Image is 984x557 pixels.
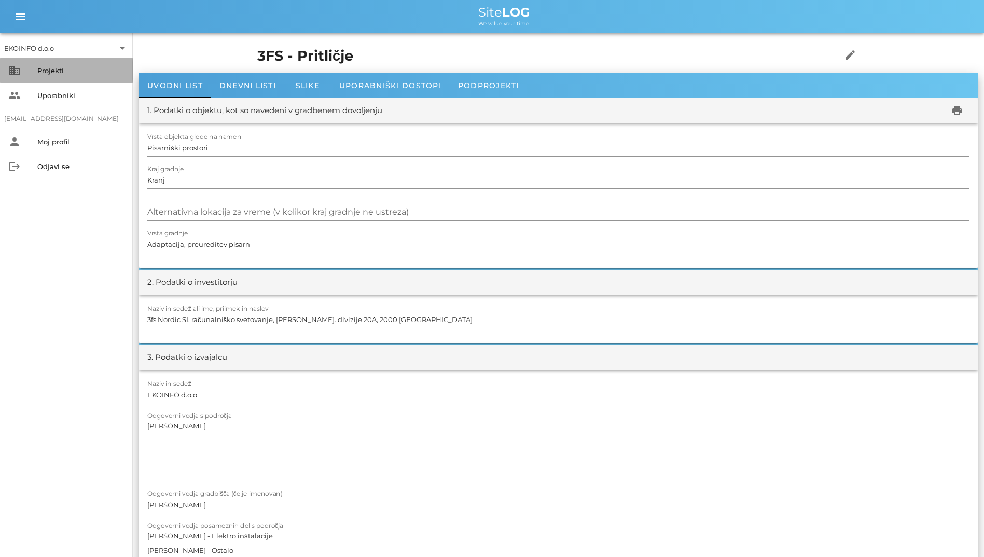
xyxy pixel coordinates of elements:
div: 1. Podatki o objektu, kot so navedeni v gradbenem dovoljenju [147,105,382,117]
div: Odjavi se [37,162,124,171]
span: Dnevni listi [219,81,276,90]
div: Projekti [37,66,124,75]
span: We value your time. [478,20,530,27]
span: Slike [296,81,320,90]
i: print [951,104,963,117]
i: arrow_drop_down [116,42,129,54]
div: EKOINFO d.o.o [4,44,54,53]
i: logout [8,160,21,173]
h1: 3FS - Pritličje [257,46,809,67]
div: 3. Podatki o izvajalcu [147,352,227,364]
i: business [8,64,21,77]
label: Odgovorni vodja gradbišča (če je imenovan) [147,490,282,498]
label: Kraj gradnje [147,165,184,173]
div: 2. Podatki o investitorju [147,276,238,288]
div: EKOINFO d.o.o [4,40,129,57]
div: Uporabniki [37,91,124,100]
i: menu [15,10,27,23]
label: Vrsta objekta glede na namen [147,133,241,141]
label: Naziv in sedež [147,380,191,388]
div: Pripomoček za klepet [932,507,984,557]
span: Uvodni list [147,81,203,90]
i: edit [844,49,856,61]
i: people [8,89,21,102]
b: LOG [502,5,530,20]
label: Odgovorni vodja posameznih del s področja [147,522,283,530]
iframe: Chat Widget [932,507,984,557]
div: Moj profil [37,137,124,146]
span: Uporabniški dostopi [339,81,441,90]
i: person [8,135,21,148]
label: Odgovorni vodja s področja [147,412,232,420]
span: Site [478,5,530,20]
span: Podprojekti [458,81,519,90]
label: Vrsta gradnje [147,230,188,238]
label: Naziv in sedež ali ime, priimek in naslov [147,305,269,313]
